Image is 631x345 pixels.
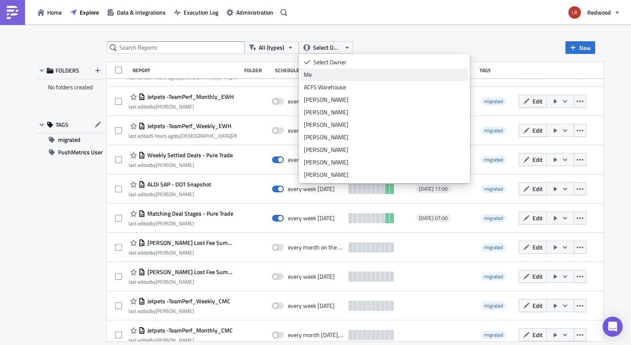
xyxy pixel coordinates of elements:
[484,243,503,251] span: migrated
[129,103,234,110] div: last edited by [PERSON_NAME]
[519,95,547,108] button: Edit
[519,270,547,283] button: Edit
[288,244,344,251] div: every month on the 25th
[107,41,245,54] input: Search Reports
[519,299,547,312] button: Edit
[129,133,237,139] div: last edited by [DEMOGRAPHIC_DATA][PERSON_NAME]
[145,327,233,334] span: Jetpets -TeamPerf_Monthly_CMC
[299,41,353,54] button: Select Owner
[533,330,543,339] span: Edit
[519,153,547,166] button: Edit
[245,41,299,54] button: All (types)
[519,124,547,137] button: Edit
[519,241,547,254] button: Edit
[481,302,506,310] span: migrated
[244,67,271,73] div: Folder
[288,331,344,339] div: every month on Monday, Tuesday, Wednesday, Thursday, Friday, Saturday, Sunday
[58,146,103,159] span: PushMetrics User
[288,273,335,280] div: every week on Tuesday
[304,158,465,166] div: [PERSON_NAME]
[288,302,335,310] div: every week on Sunday
[533,301,543,310] span: Edit
[304,146,465,154] div: [PERSON_NAME]
[304,133,465,141] div: [PERSON_NAME]
[129,308,230,314] div: last edited by [PERSON_NAME]
[519,182,547,195] button: Edit
[519,212,547,224] button: Edit
[481,126,506,135] span: migrated
[481,272,506,281] span: migrated
[33,6,66,19] button: Home
[222,6,278,19] button: Administration
[145,151,233,159] span: Weekly Settled Deals - Pure Trade
[519,328,547,341] button: Edit
[484,185,503,193] span: migrated
[236,8,273,17] span: Administration
[484,214,503,222] span: migrated
[80,8,99,17] span: Explore
[484,97,503,105] span: migrated
[288,127,335,134] div: every week on Sunday
[565,41,595,54] button: New
[133,67,240,73] div: Report
[47,8,62,17] span: Home
[117,8,166,17] span: Data & Integrations
[304,83,465,91] div: ACFS Warehouse
[533,126,543,135] span: Edit
[56,67,79,74] span: FOLDERS
[587,8,611,17] span: Redwood
[288,214,335,222] div: every week on Monday
[481,331,506,339] span: migrated
[563,3,625,22] button: Redwood
[481,156,506,164] span: migrated
[259,43,284,52] span: All (types)
[568,5,582,20] img: Avatar
[170,6,222,19] button: Execution Log
[36,133,105,146] button: migrated
[533,243,543,252] span: Edit
[304,121,465,129] div: [PERSON_NAME]
[129,162,233,168] div: last edited by [PERSON_NAME]
[66,6,103,19] button: Explore
[288,156,335,164] div: every week on Monday
[6,6,19,19] img: PushMetrics
[145,297,230,305] span: Jetpets -TeamPerf_Weekly_CMC
[145,268,237,276] span: Arrie Nel Lost Fee Summary Set5 Weekly
[484,331,503,339] span: migrated
[129,337,233,343] div: last edited by [PERSON_NAME]
[579,43,591,52] span: New
[184,8,218,17] span: Execution Log
[313,43,341,52] span: Select Owner
[304,96,465,104] div: [PERSON_NAME]
[304,108,465,116] div: [PERSON_NAME]
[288,98,344,105] div: every month on Monday, Tuesday, Wednesday, Thursday, Friday, Saturday, Sunday
[481,97,506,106] span: migrated
[145,181,211,188] span: ALDI SAP - DOT Snapshot
[36,146,105,159] button: PushMetrics User
[533,155,543,164] span: Edit
[419,215,448,222] span: [DATE] 07:00
[533,214,543,222] span: Edit
[145,210,233,217] span: Matching Deal Stages - Pure Trade
[36,79,105,95] div: No folders created
[145,239,237,247] span: Arrie Nel Lost Fee Summary Set5 Month End
[313,58,465,66] div: Select Owner
[304,71,465,79] div: Me
[484,126,503,134] span: migrated
[151,132,175,140] time: 2025-10-09T23:27:49Z
[129,279,237,285] div: last edited by [PERSON_NAME]
[129,191,211,197] div: last edited by [PERSON_NAME]
[533,97,543,106] span: Edit
[484,272,503,280] span: migrated
[56,121,68,128] span: TAGS
[533,184,543,193] span: Edit
[480,67,515,73] div: Tags
[304,171,465,179] div: [PERSON_NAME]
[481,243,506,252] span: migrated
[129,220,233,227] div: last edited by [PERSON_NAME]
[103,6,170,19] button: Data & Integrations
